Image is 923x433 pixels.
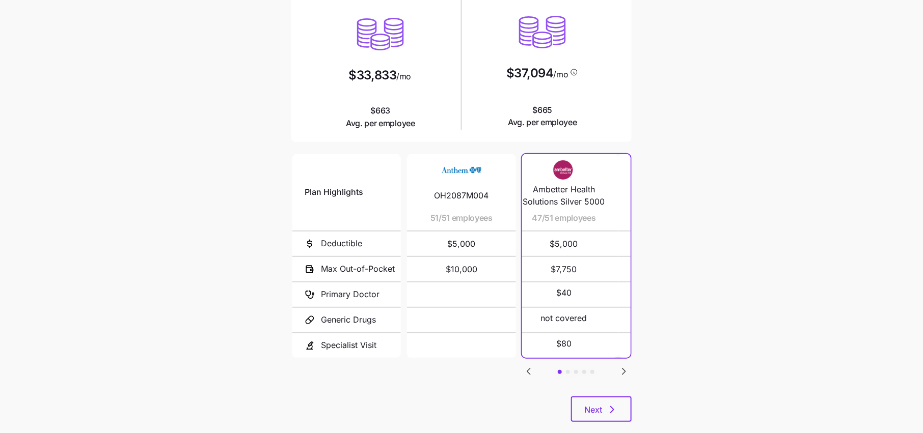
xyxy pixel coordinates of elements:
button: Next [571,396,632,422]
span: $33,833 [349,69,397,81]
span: $663 [346,104,415,130]
img: Carrier [441,160,482,180]
span: Max Out-of-Pocket [321,263,395,275]
img: Carrier [544,160,584,180]
span: Next [584,403,602,416]
span: Avg. per employee [346,117,415,130]
span: 51/51 employees [430,212,493,224]
button: Go to next slide [617,365,631,378]
span: Plan Highlights [305,186,363,198]
button: Go to previous slide [522,365,535,378]
svg: Go to previous slide [523,365,535,378]
span: $5,000 [522,232,606,256]
span: Blue POS Copay (PCP, Specialist, Urgent Care) 70/50 $2700 [631,183,715,209]
span: Ambetter Health Solutions Silver 5000 [522,183,606,209]
svg: Go to next slide [618,365,630,378]
span: $37,094 [506,67,554,79]
span: $2,700 [631,232,715,256]
span: not covered [541,312,587,325]
span: /mo [554,70,568,78]
span: Avg. per employee [508,116,577,129]
span: Specialist Visit [321,339,376,352]
span: 47/51 employees [532,212,595,224]
span: /mo [396,72,411,80]
span: $40 [556,286,572,299]
span: $665 [508,104,577,129]
span: Generic Drugs [321,313,376,326]
span: Primary Doctor [321,288,379,301]
span: OH2087M004 [434,189,488,202]
span: $10,000 [419,257,503,281]
span: $80 [556,337,572,350]
span: Deductible [321,237,362,250]
span: $5,000 [419,232,503,256]
span: $7,750 [522,257,606,281]
span: $9,200 [631,257,715,281]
